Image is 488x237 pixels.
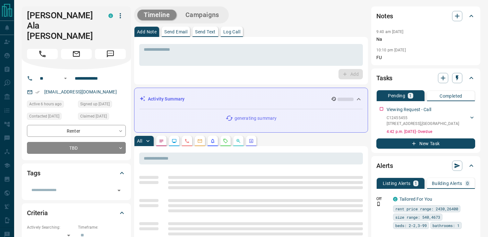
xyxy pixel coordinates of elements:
h1: [PERSON_NAME] Ala [PERSON_NAME] [27,10,99,41]
svg: Requests [223,138,228,144]
svg: Lead Browsing Activity [172,138,177,144]
svg: Email Verified [35,90,40,94]
div: Wed Oct 01 2025 [78,113,126,122]
h2: Tasks [376,73,392,83]
div: C12455455[STREET_ADDRESS],[GEOGRAPHIC_DATA] [387,114,475,128]
p: 0 [466,181,469,186]
h2: Tags [27,168,40,178]
div: Renter [27,125,126,137]
p: 10:10 pm [DATE] [376,48,406,52]
p: Activity Summary [148,96,184,102]
div: Notes [376,8,475,24]
p: 1 [415,181,417,186]
p: Na [376,36,475,43]
span: Message [95,49,126,59]
p: 1 [409,93,412,98]
button: Open [62,75,69,82]
span: Signed up [DATE] [80,101,110,107]
svg: Notes [159,138,164,144]
a: Tailored For You [399,197,432,202]
p: Send Text [195,30,216,34]
svg: Opportunities [236,138,241,144]
a: [EMAIL_ADDRESS][DOMAIN_NAME] [44,89,117,94]
span: bathrooms: 1 [432,222,459,229]
div: Criteria [27,205,126,221]
h2: Alerts [376,161,393,171]
div: condos.ca [108,13,113,18]
h2: Notes [376,11,393,21]
h2: Criteria [27,208,48,218]
div: Activity Summary [140,93,363,105]
span: Active 6 hours ago [29,101,62,107]
p: 4:42 p.m. [DATE] - Overdue [387,129,475,135]
p: Completed [440,94,462,98]
button: Open [115,186,124,195]
p: [STREET_ADDRESS] , [GEOGRAPHIC_DATA] [387,121,459,127]
div: Alerts [376,158,475,173]
p: All [137,139,142,143]
span: size range: 540,4673 [395,214,440,220]
svg: Calls [184,138,190,144]
p: Send Email [164,30,187,34]
div: Mon Feb 12 2024 [78,101,126,110]
div: Tags [27,165,126,181]
p: Viewing Request - Call [387,106,431,113]
p: Timeframe: [78,224,126,230]
div: TBD [27,142,126,154]
span: Call [27,49,58,59]
p: Listing Alerts [383,181,411,186]
p: Off [376,196,389,202]
span: Contacted [DATE] [29,113,59,119]
p: Actively Searching: [27,224,75,230]
span: Email [61,49,92,59]
div: Wed Oct 01 2025 [27,113,75,122]
button: Campaigns [179,10,226,20]
p: C12455455 [387,115,459,121]
div: Tasks [376,70,475,86]
p: Building Alerts [432,181,462,186]
p: FU [376,54,475,61]
button: New Task [376,138,475,149]
span: Claimed [DATE] [80,113,107,119]
p: Log Call [223,30,240,34]
div: Sat Oct 11 2025 [27,101,75,110]
p: 9:40 am [DATE] [376,30,404,34]
div: condos.ca [393,197,398,201]
p: Pending [388,93,405,98]
p: generating summary [235,115,277,122]
svg: Listing Alerts [210,138,215,144]
span: rent price range: 2430,26400 [395,206,458,212]
svg: Agent Actions [249,138,254,144]
svg: Emails [197,138,202,144]
p: Add Note [137,30,157,34]
button: Timeline [137,10,176,20]
span: beds: 2-2,3-99 [395,222,427,229]
svg: Push Notification Only [376,202,381,206]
